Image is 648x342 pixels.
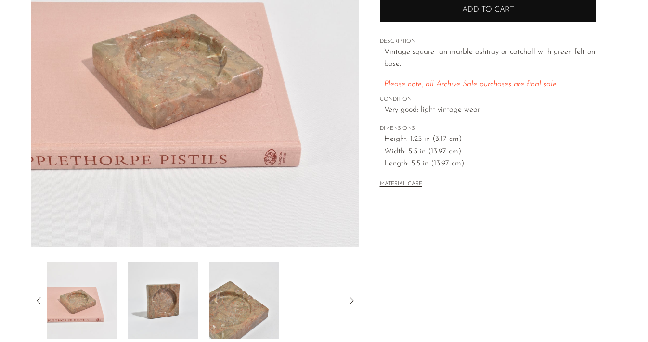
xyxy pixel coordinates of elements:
[384,146,596,158] span: Width: 5.5 in (13.97 cm)
[380,125,596,133] span: DIMENSIONS
[384,158,596,170] span: Length: 5.5 in (13.97 cm)
[384,80,558,88] span: Please note, all Archive Sale purchases are final sale.
[380,95,596,104] span: CONDITION
[462,6,514,13] span: Add to cart
[384,104,596,116] span: Very good; light vintage wear.
[380,38,596,46] span: DESCRIPTION
[384,46,596,71] p: Vintage square tan marble ashtray or catchall with green felt on base.
[380,181,422,188] button: MATERIAL CARE
[209,262,279,339] img: Square Marble Ashtray
[128,262,198,339] img: Square Marble Ashtray
[47,262,117,339] img: Square Marble Ashtray
[384,133,596,146] span: Height: 1.25 in (3.17 cm)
